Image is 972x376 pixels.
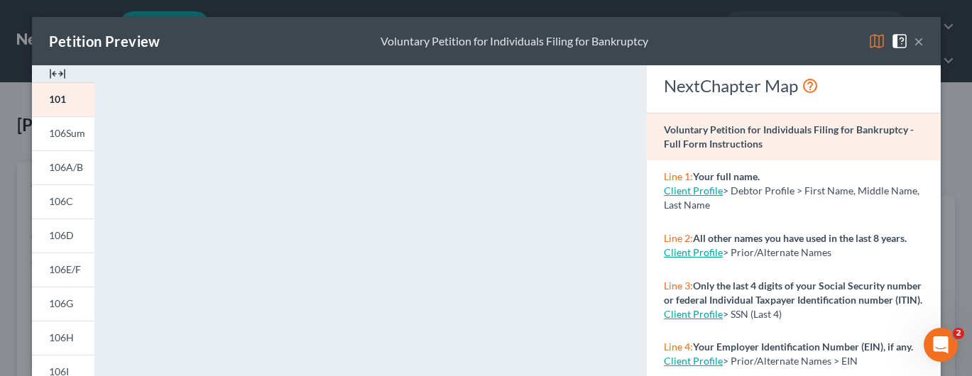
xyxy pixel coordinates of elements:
div: NextChapter Map [664,74,923,97]
strong: Only the last 4 digits of your Social Security number or federal Individual Taxpayer Identificati... [664,280,922,306]
a: Client Profile [664,246,723,258]
span: 106H [49,331,74,343]
a: Client Profile [664,308,723,320]
span: > Prior/Alternate Names > EIN [723,355,858,367]
span: 106A/B [49,161,83,173]
span: > Prior/Alternate Names [723,246,831,258]
span: > SSN (Last 4) [723,308,782,320]
div: Petition Preview [49,31,160,51]
span: 106E/F [49,263,81,275]
a: 106E/F [32,253,94,287]
strong: All other names you have used in the last 8 years. [693,232,907,244]
span: Line 4: [664,341,693,353]
span: Line 3: [664,280,693,292]
a: Client Profile [664,355,723,367]
a: 106C [32,184,94,219]
a: 106D [32,219,94,253]
a: 106H [32,321,94,355]
span: 106D [49,229,74,241]
a: 106A/B [32,150,94,184]
a: 101 [32,82,94,116]
span: 106G [49,297,73,309]
iframe: Intercom live chat [924,328,958,362]
a: Client Profile [664,184,723,197]
strong: Your Employer Identification Number (EIN), if any. [693,341,913,353]
img: expand-e0f6d898513216a626fdd78e52531dac95497ffd26381d4c15ee2fc46db09dca.svg [49,65,66,82]
img: map-eea8200ae884c6f1103ae1953ef3d486a96c86aabb227e865a55264e3737af1f.svg [868,33,885,50]
button: × [914,33,924,50]
span: 106C [49,195,73,207]
div: Voluntary Petition for Individuals Filing for Bankruptcy [381,33,648,50]
img: help-close-5ba153eb36485ed6c1ea00a893f15db1cb9b99d6cae46e1a8edb6c62d00a1a76.svg [891,33,908,50]
a: 106G [32,287,94,321]
span: 101 [49,93,66,105]
strong: Voluntary Petition for Individuals Filing for Bankruptcy - Full Form Instructions [664,123,914,150]
span: > Debtor Profile > First Name, Middle Name, Last Name [664,184,919,211]
span: Line 2: [664,232,693,244]
span: 106Sum [49,127,85,139]
span: 2 [953,328,964,339]
a: 106Sum [32,116,94,150]
strong: Your full name. [693,170,760,182]
span: Line 1: [664,170,693,182]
